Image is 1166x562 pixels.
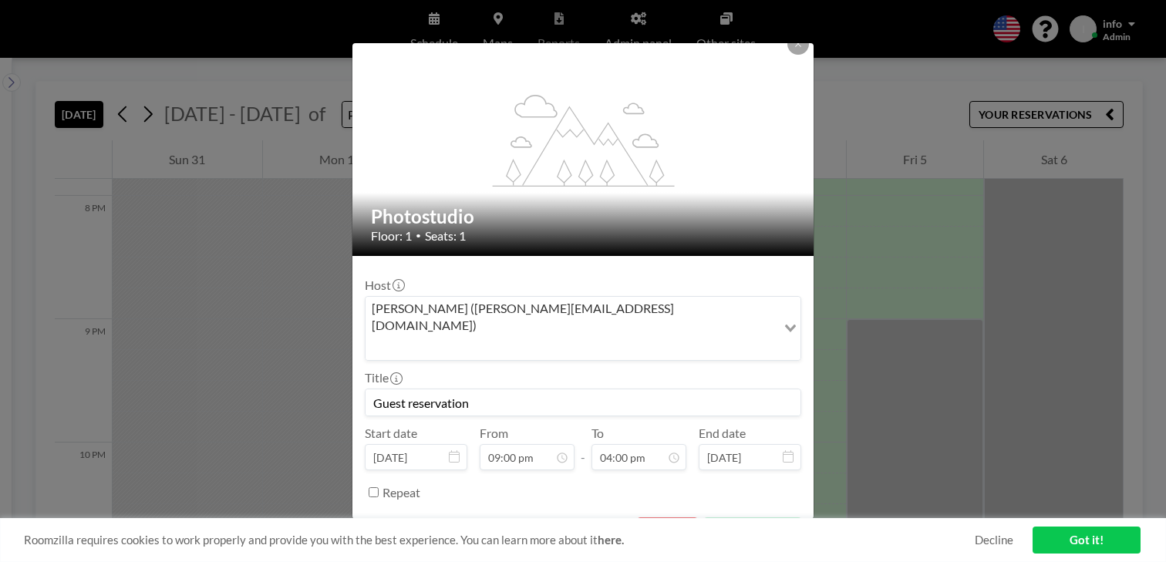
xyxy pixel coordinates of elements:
[366,297,800,361] div: Search for option
[382,485,420,500] label: Repeat
[581,431,585,465] span: -
[425,228,466,244] span: Seats: 1
[371,205,797,228] h2: Photostudio
[366,389,800,416] input: (No title)
[24,533,975,547] span: Roomzilla requires cookies to work properly and provide you with the best experience. You can lea...
[975,533,1013,547] a: Decline
[493,94,675,187] g: flex-grow: 1.2;
[1033,527,1141,554] a: Got it!
[365,370,401,385] label: Title
[369,300,773,335] span: [PERSON_NAME] ([PERSON_NAME][EMAIL_ADDRESS][DOMAIN_NAME])
[365,426,417,441] label: Start date
[598,533,624,547] a: here.
[416,230,421,241] span: •
[367,337,775,357] input: Search for option
[365,278,403,293] label: Host
[480,426,508,441] label: From
[371,228,412,244] span: Floor: 1
[591,426,604,441] label: To
[699,426,746,441] label: End date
